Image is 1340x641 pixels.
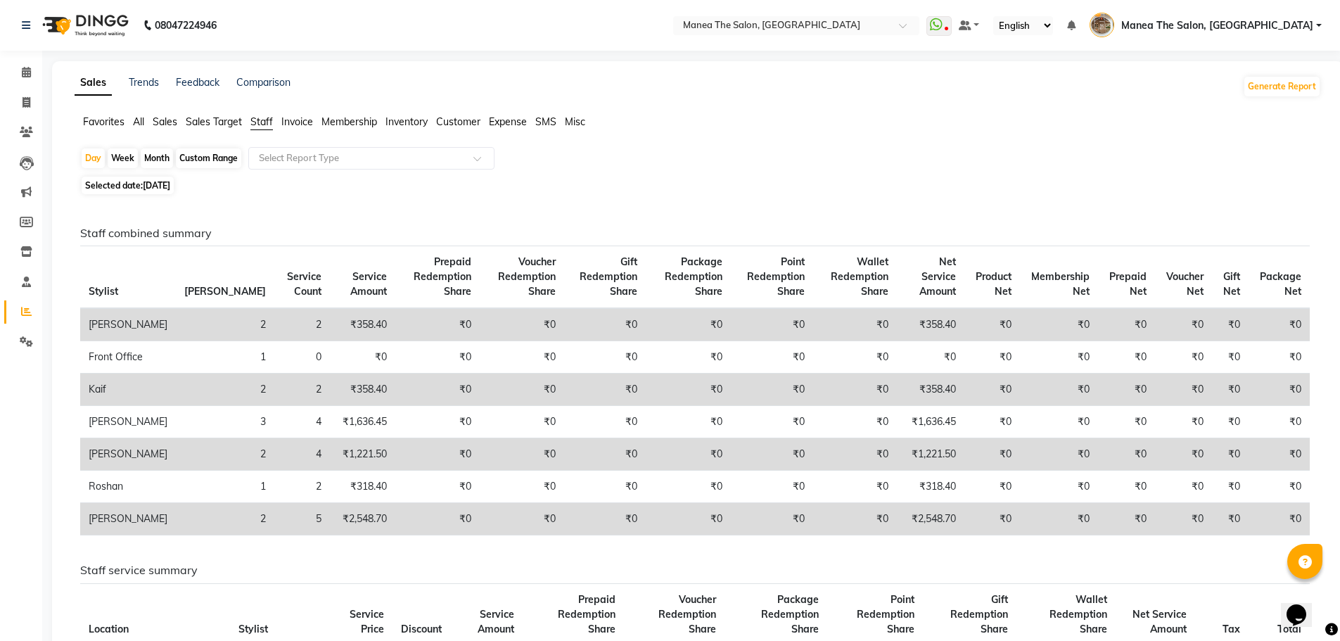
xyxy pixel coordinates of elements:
td: ₹0 [564,406,646,438]
span: Package Redemption Share [761,593,819,635]
td: ₹0 [964,374,1020,406]
span: Invoice [281,115,313,128]
span: Service Price [350,608,384,635]
td: ₹0 [395,438,480,471]
td: ₹0 [1212,374,1249,406]
td: ₹0 [964,438,1020,471]
span: Voucher Redemption Share [658,593,716,635]
td: ₹0 [813,341,897,374]
span: Stylist [89,285,118,298]
td: 1 [176,471,274,503]
a: Feedback [176,76,219,89]
td: [PERSON_NAME] [80,503,176,535]
td: [PERSON_NAME] [80,406,176,438]
span: Location [89,623,129,635]
td: ₹0 [1098,341,1155,374]
div: Custom Range [176,148,241,168]
td: ₹0 [480,438,564,471]
span: Voucher Redemption Share [498,255,556,298]
span: Gift Redemption Share [580,255,637,298]
td: 3 [176,406,274,438]
img: Manea The Salon, Kanuru [1090,13,1114,37]
td: [PERSON_NAME] [80,308,176,341]
td: ₹0 [1249,438,1310,471]
td: ₹0 [813,374,897,406]
td: ₹0 [1098,374,1155,406]
div: Month [141,148,173,168]
td: ₹0 [1249,374,1310,406]
button: Generate Report [1244,77,1320,96]
span: Sales [153,115,177,128]
td: ₹0 [395,471,480,503]
div: Day [82,148,105,168]
td: Roshan [80,471,176,503]
td: ₹0 [480,503,564,535]
span: Total [1277,623,1301,635]
td: ₹0 [1249,406,1310,438]
span: Membership [321,115,377,128]
h6: Staff service summary [80,564,1310,577]
td: 5 [274,503,330,535]
span: Service Amount [478,608,514,635]
td: 2 [274,471,330,503]
td: ₹0 [1098,308,1155,341]
td: ₹0 [813,471,897,503]
td: ₹0 [564,438,646,471]
td: ₹0 [964,341,1020,374]
img: logo [36,6,132,45]
td: ₹0 [964,503,1020,535]
td: ₹0 [964,471,1020,503]
td: 2 [274,374,330,406]
td: ₹1,221.50 [330,438,395,471]
td: ₹0 [1155,503,1212,535]
td: ₹0 [646,503,731,535]
td: ₹0 [1155,406,1212,438]
td: ₹0 [1212,341,1249,374]
td: ₹358.40 [897,308,965,341]
td: ₹1,636.45 [330,406,395,438]
div: Week [108,148,138,168]
span: Wallet Redemption Share [1049,593,1107,635]
td: ₹0 [1155,471,1212,503]
td: ₹0 [1155,341,1212,374]
span: Inventory [385,115,428,128]
span: Prepaid Redemption Share [558,593,615,635]
td: ₹0 [1212,503,1249,535]
td: ₹0 [1212,308,1249,341]
td: ₹0 [731,503,813,535]
td: ₹0 [1098,471,1155,503]
td: ₹0 [1212,406,1249,438]
td: ₹0 [1249,503,1310,535]
span: Gift Net [1223,270,1240,298]
td: ₹0 [1155,308,1212,341]
td: ₹0 [480,341,564,374]
span: Wallet Redemption Share [831,255,888,298]
span: Favorites [83,115,125,128]
span: Gift Redemption Share [950,593,1008,635]
span: Product Net [976,270,1012,298]
a: Comparison [236,76,291,89]
td: ₹0 [564,308,646,341]
iframe: chat widget [1281,585,1326,627]
span: Point Redemption Share [747,255,805,298]
td: ₹0 [646,438,731,471]
td: ₹0 [731,341,813,374]
td: 4 [274,438,330,471]
a: Trends [129,76,159,89]
span: Expense [489,115,527,128]
td: ₹0 [731,471,813,503]
td: ₹0 [1098,503,1155,535]
td: ₹0 [564,374,646,406]
td: ₹0 [1020,438,1098,471]
td: Kaif [80,374,176,406]
td: ₹0 [813,503,897,535]
span: Voucher Net [1166,270,1204,298]
span: Staff [250,115,273,128]
td: ₹358.40 [897,374,965,406]
td: ₹358.40 [330,308,395,341]
td: ₹0 [1020,341,1098,374]
td: ₹0 [480,406,564,438]
td: ₹0 [813,406,897,438]
span: Net Service Amount [919,255,956,298]
span: SMS [535,115,556,128]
